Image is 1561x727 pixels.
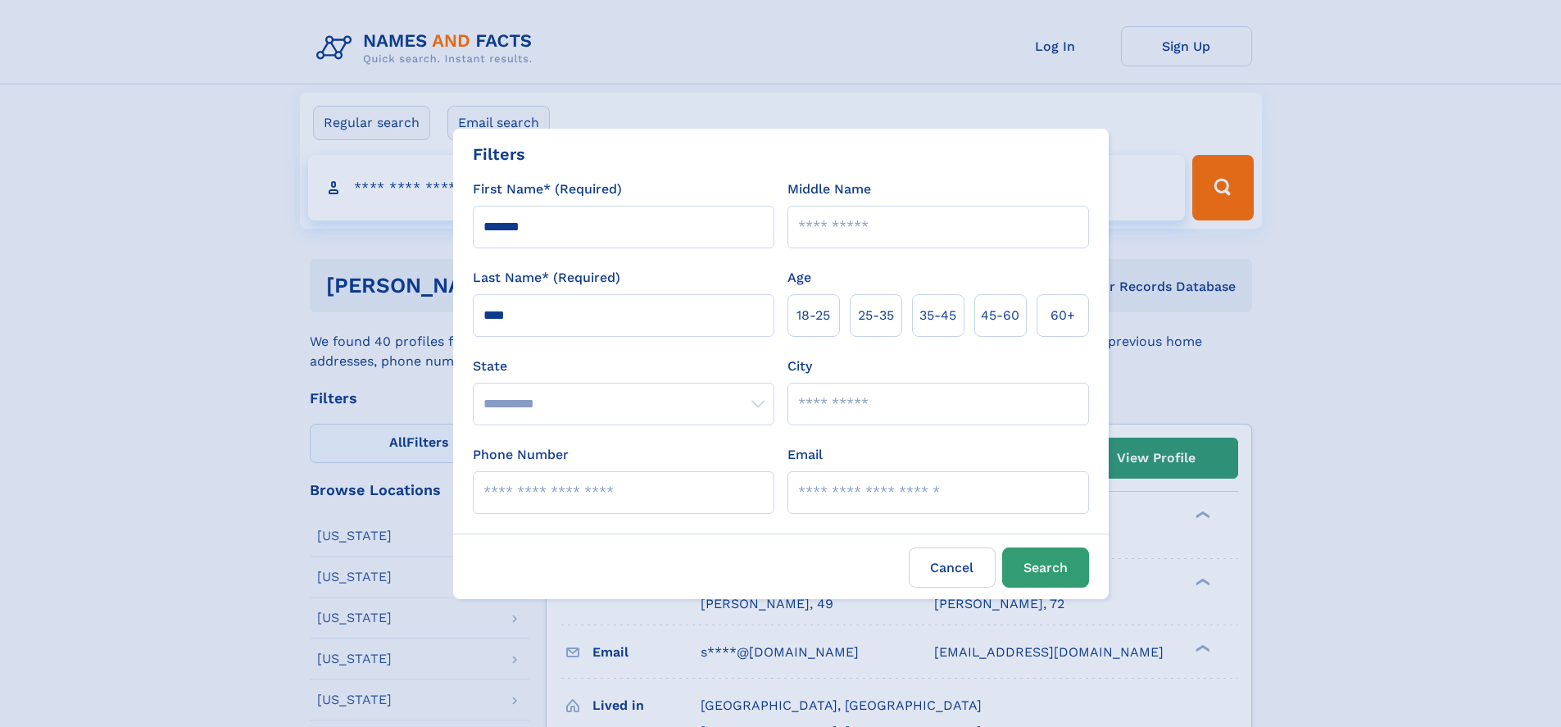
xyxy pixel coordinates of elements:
label: Last Name* (Required) [473,268,620,288]
span: 60+ [1050,306,1075,325]
label: State [473,357,774,376]
label: Email [787,445,823,465]
label: City [787,357,812,376]
label: First Name* (Required) [473,179,622,199]
label: Phone Number [473,445,569,465]
span: 35‑45 [919,306,956,325]
label: Middle Name [787,179,871,199]
span: 18‑25 [796,306,830,325]
span: 25‑35 [858,306,894,325]
div: Filters [473,142,525,166]
label: Age [787,268,811,288]
span: 45‑60 [981,306,1019,325]
label: Cancel [909,548,996,588]
button: Search [1002,548,1089,588]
